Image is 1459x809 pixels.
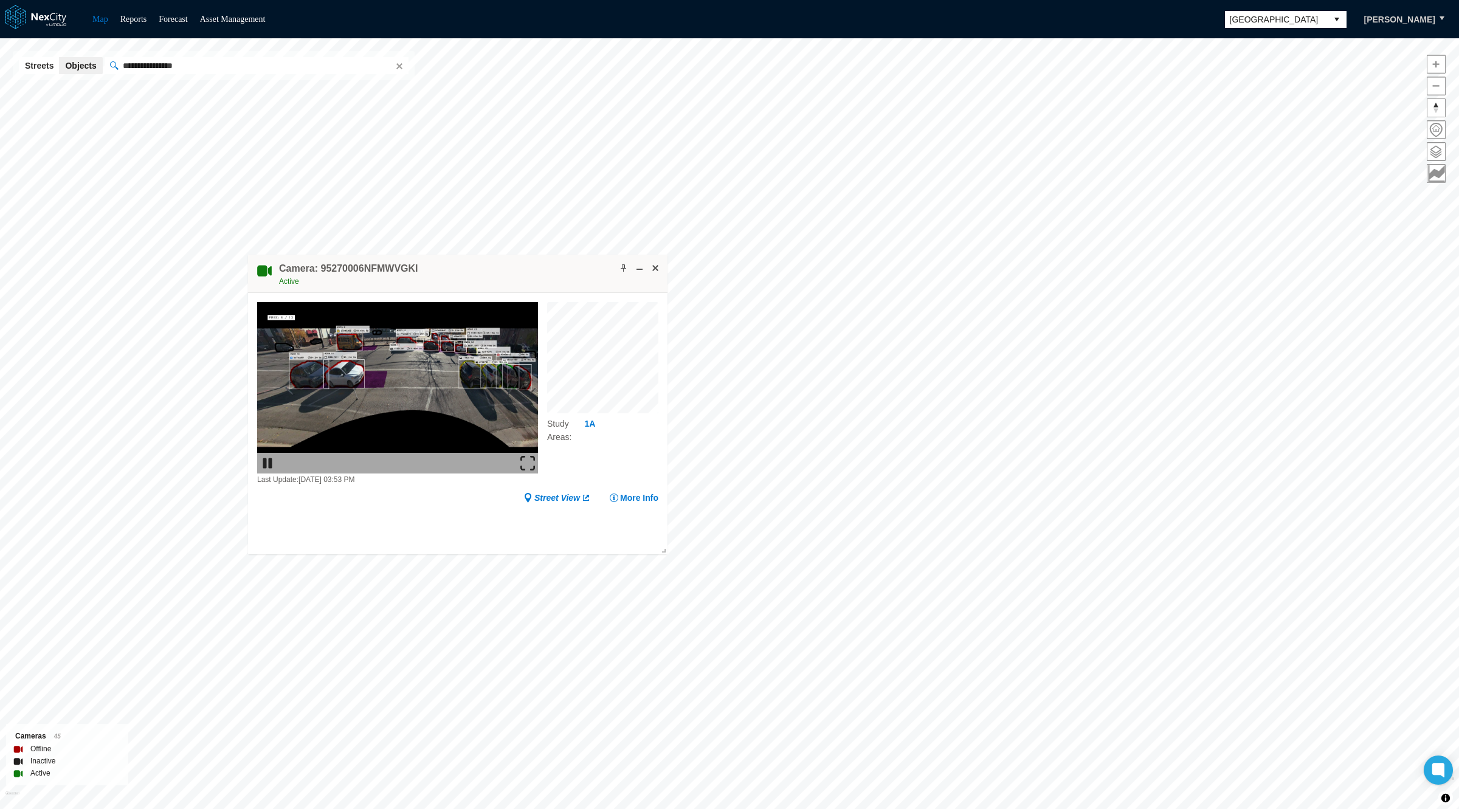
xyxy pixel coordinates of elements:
label: Active [30,767,50,779]
button: Streets [19,57,60,74]
span: Zoom in [1427,55,1445,73]
button: Zoom in [1427,55,1446,74]
a: Reports [120,15,147,24]
a: Map [92,15,108,24]
button: Key metrics [1427,164,1446,183]
button: Reset bearing to north [1427,98,1446,117]
img: video [257,302,538,473]
span: 45 [54,733,61,740]
img: play [260,456,275,470]
span: Zoom out [1427,77,1445,95]
button: [PERSON_NAME] [1351,9,1448,30]
button: 1A [584,418,596,430]
img: expand [520,456,535,470]
a: Street View [523,492,591,504]
a: Forecast [159,15,187,24]
span: Objects [65,60,96,72]
button: select [1327,11,1347,28]
a: Mapbox homepage [5,791,19,805]
span: Active [279,277,299,286]
label: Study Areas : [547,417,584,444]
div: Cameras [15,730,119,743]
button: Toggle attribution [1438,791,1453,805]
span: Streets [25,60,53,72]
button: Layers management [1427,142,1446,161]
button: Home [1427,120,1446,139]
label: Inactive [30,755,55,767]
canvas: Map [547,302,664,419]
span: 1A [584,418,595,430]
span: Toggle attribution [1442,791,1449,805]
label: Offline [30,743,51,755]
div: Double-click to make header text selectable [279,262,418,287]
a: Asset Management [200,15,266,24]
span: [PERSON_NAME] [1364,13,1435,26]
div: Last Update: [DATE] 03:53 PM [257,473,538,486]
span: Reset bearing to north [1427,99,1445,117]
button: Zoom out [1427,77,1446,95]
button: Clear [392,60,404,72]
button: More Info [609,492,658,504]
span: Street View [534,492,580,504]
span: More Info [620,492,658,504]
span: [GEOGRAPHIC_DATA] [1230,13,1322,26]
h4: Double-click to make header text selectable [279,262,418,275]
button: Objects [59,57,102,74]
